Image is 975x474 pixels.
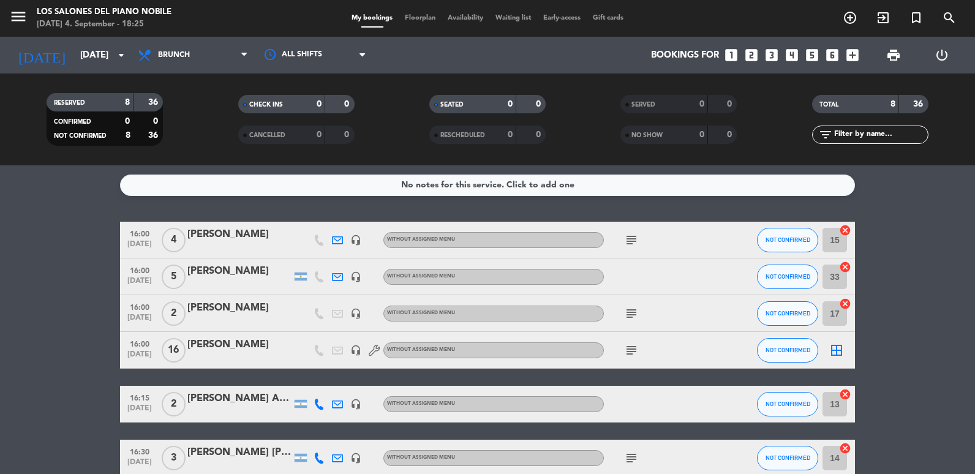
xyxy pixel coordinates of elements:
span: Without assigned menu [387,401,455,406]
strong: 0 [317,130,322,139]
span: Gift cards [587,15,630,21]
span: NOT CONFIRMED [766,310,810,317]
span: 3 [162,446,186,470]
span: CHECK INS [249,102,283,108]
div: [PERSON_NAME] Azul de los [PERSON_NAME] [187,391,292,407]
i: border_all [829,343,844,358]
span: Without assigned menu [387,455,455,460]
i: subject [624,233,639,247]
i: looks_4 [784,47,800,63]
span: 2 [162,301,186,326]
button: NOT CONFIRMED [757,301,818,326]
i: cancel [839,298,851,310]
strong: 36 [148,131,160,140]
div: [PERSON_NAME] [187,227,292,243]
span: NOT CONFIRMED [766,347,810,353]
div: No notes for this service. Click to add one [401,178,574,192]
i: filter_list [818,127,833,142]
div: [DATE] 4. September - 18:25 [37,18,171,31]
span: RESERVED [54,100,85,106]
strong: 36 [913,100,925,108]
span: NOT CONFIRMED [766,401,810,407]
i: [DATE] [9,42,74,69]
strong: 8 [126,131,130,140]
i: search [942,10,957,25]
i: headset_mic [350,453,361,464]
span: Without assigned menu [387,347,455,352]
span: RESCHEDULED [440,132,485,138]
div: [PERSON_NAME] [PERSON_NAME] [187,445,292,461]
i: looks_3 [764,47,780,63]
span: 16:00 [124,299,155,314]
button: NOT CONFIRMED [757,446,818,470]
i: turned_in_not [909,10,924,25]
i: looks_two [743,47,759,63]
i: exit_to_app [876,10,890,25]
span: Without assigned menu [387,237,455,242]
input: Filter by name... [833,128,928,141]
strong: 0 [508,130,513,139]
span: SERVED [631,102,655,108]
span: 4 [162,228,186,252]
i: headset_mic [350,308,361,319]
span: NOT CONFIRMED [766,273,810,280]
strong: 0 [317,100,322,108]
span: CONFIRMED [54,119,91,125]
strong: 8 [890,100,895,108]
strong: 0 [536,130,543,139]
span: CANCELLED [249,132,285,138]
i: headset_mic [350,399,361,410]
i: arrow_drop_down [114,48,129,62]
i: subject [624,343,639,358]
i: looks_5 [804,47,820,63]
span: print [886,48,901,62]
i: subject [624,306,639,321]
i: cancel [839,224,851,236]
span: Brunch [158,51,190,59]
span: 5 [162,265,186,289]
i: add_box [845,47,860,63]
span: 16:00 [124,336,155,350]
span: TOTAL [819,102,838,108]
span: [DATE] [124,458,155,472]
button: NOT CONFIRMED [757,265,818,289]
span: 16:15 [124,390,155,404]
span: Early-access [537,15,587,21]
span: [DATE] [124,277,155,291]
button: NOT CONFIRMED [757,228,818,252]
span: Waiting list [489,15,537,21]
button: NOT CONFIRMED [757,392,818,416]
strong: 0 [508,100,513,108]
span: 16:30 [124,444,155,458]
span: NOT CONFIRMED [766,454,810,461]
span: 16:00 [124,263,155,277]
strong: 0 [699,100,704,108]
strong: 0 [536,100,543,108]
i: power_settings_new [935,48,949,62]
div: Los Salones del Piano Nobile [37,6,171,18]
div: LOG OUT [917,37,966,73]
strong: 36 [148,98,160,107]
i: looks_one [723,47,739,63]
span: [DATE] [124,404,155,418]
span: Bookings for [651,50,719,61]
span: SEATED [440,102,464,108]
span: NOT CONFIRMED [766,236,810,243]
span: Without assigned menu [387,274,455,279]
span: Availability [442,15,489,21]
i: add_circle_outline [843,10,857,25]
span: [DATE] [124,240,155,254]
div: [PERSON_NAME] [187,337,292,353]
i: headset_mic [350,345,361,356]
span: My bookings [345,15,399,21]
div: [PERSON_NAME] [187,263,292,279]
span: NO SHOW [631,132,663,138]
strong: 0 [153,117,160,126]
i: menu [9,7,28,26]
strong: 0 [344,100,352,108]
span: 2 [162,392,186,416]
span: NOT CONFIRMED [54,133,107,139]
strong: 0 [344,130,352,139]
i: cancel [839,442,851,454]
div: [PERSON_NAME] [187,300,292,316]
